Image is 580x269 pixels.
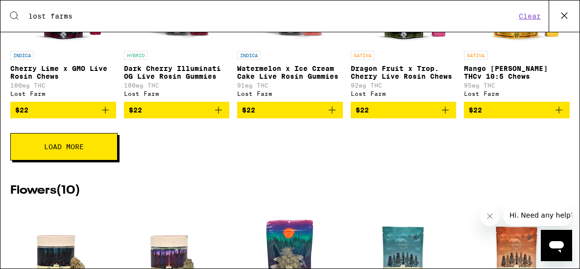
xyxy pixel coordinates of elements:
button: Load More [10,133,118,160]
button: Add to bag [351,102,457,118]
p: Watermelon x Ice Cream Cake Live Rosin Gummies [237,65,343,80]
h2: Flowers ( 10 ) [10,185,570,197]
p: Mango [PERSON_NAME] THCv 10:5 Chews [464,65,570,80]
p: INDICA [10,51,34,60]
p: 92mg THC [351,82,457,89]
iframe: Close message [480,206,500,226]
div: Lost Farm [237,90,343,97]
button: Add to bag [237,102,343,118]
iframe: Button to launch messaging window [541,230,572,261]
span: $22 [356,106,369,114]
p: Dragon Fruit x Trop. Cherry Live Rosin Chews [351,65,457,80]
span: $22 [15,106,28,114]
button: Add to bag [124,102,230,118]
span: Hi. Need any help? [6,7,71,15]
button: Add to bag [10,102,116,118]
span: Load More [44,143,84,150]
p: SATIVA [351,51,374,60]
input: Search for products & categories [28,12,516,21]
p: 91mg THC [237,82,343,89]
p: 100mg THC [10,82,116,89]
p: 100mg THC [124,82,230,89]
p: SATIVA [464,51,487,60]
span: $22 [242,106,255,114]
p: Cherry Lime x GMO Live Rosin Chews [10,65,116,80]
button: Add to bag [464,102,570,118]
div: Lost Farm [124,90,230,97]
p: INDICA [237,51,261,60]
iframe: Message from company [504,204,572,226]
div: Lost Farm [464,90,570,97]
span: $22 [469,106,482,114]
button: Clear [516,12,544,21]
p: Dark Cherry Illuminati OG Live Rosin Gummies [124,65,230,80]
div: Lost Farm [10,90,116,97]
div: Lost Farm [351,90,457,97]
span: $22 [129,106,142,114]
p: HYBRID [124,51,147,60]
p: 95mg THC [464,82,570,89]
